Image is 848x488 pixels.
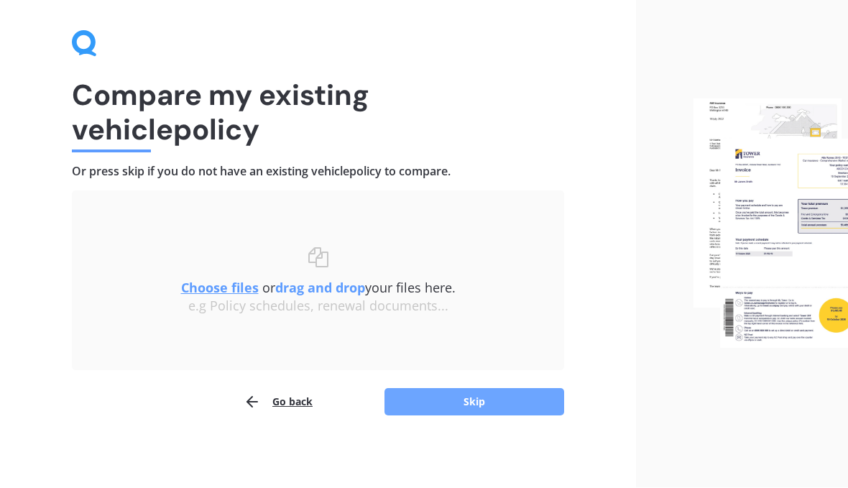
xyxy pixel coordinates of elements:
[181,280,259,297] u: Choose files
[244,388,313,417] button: Go back
[275,280,365,297] b: drag and drop
[384,389,564,416] button: Skip
[72,78,564,147] h1: Compare my existing vehicle policy
[181,280,456,297] span: or your files here.
[72,165,564,180] h4: Or press skip if you do not have an existing vehicle policy to compare.
[101,299,535,315] div: e.g Policy schedules, renewal documents...
[693,99,848,349] img: files.webp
